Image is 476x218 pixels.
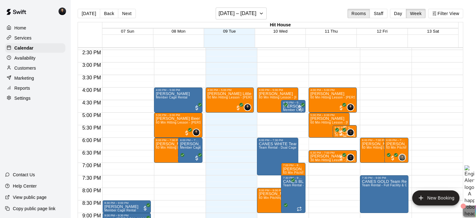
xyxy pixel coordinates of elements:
[154,138,195,163] div: 6:00 PM – 7:00 PM: Dominick Cassell
[386,146,445,149] span: 60 Min Pitching Lesson - Jaiden Proper
[207,96,270,99] span: 60 Min Hitting Lesson - [PERSON_NAME]
[100,9,118,18] button: Back
[281,163,305,188] div: 7:00 PM – 8:00 PM: Micah Duvall
[427,29,439,34] button: 13 Sat
[281,175,305,213] div: 7:30 PM – 9:00 PM: CANES BLACK Team Rental - Dual Cages
[206,88,254,113] div: 4:00 PM – 5:00 PM: Sawyer Little
[154,113,202,138] div: 5:00 PM – 6:00 PM: Wyatt Beer
[81,113,103,118] span: 5:00 PM
[347,129,354,136] div: Sway Delgado
[81,125,103,130] span: 5:30 PM
[377,29,387,34] span: 12 Fri
[347,154,354,161] img: Sway Delgado
[180,139,200,142] div: 6:00 PM – 7:00 PM
[406,9,426,18] button: Week
[154,88,202,113] div: 4:00 PM – 5:00 PM: Akya Williams
[102,200,151,213] div: 8:30 PM – 9:00 PM: Trey Yoakem
[390,155,396,161] span: All customers have paid
[13,205,55,212] p: Copy public page link
[283,183,322,187] span: Team Rental - Dual Cages
[5,33,65,43] a: Services
[5,83,65,93] a: Reports
[192,129,200,136] div: Gregory Lewandoski
[81,188,103,193] span: 8:00 PM
[118,9,136,18] button: Next
[81,138,103,143] span: 6:00 PM
[257,88,298,113] div: 4:00 PM – 5:00 PM: Jaxon Magnuson
[335,133,397,137] span: 30 Min Hitting Lesson - [PERSON_NAME]
[259,189,296,192] div: 8:00 PM – 9:00 PM
[5,93,65,103] div: Settings
[244,104,251,110] img: Gregory Lewandoski
[257,138,298,175] div: 6:00 PM – 7:30 PM: CANES WHITE Team Rental - Dual Cages
[13,194,47,200] p: View public page
[297,206,302,211] span: Recurring event
[178,138,202,163] div: 6:00 PM – 7:00 PM: Tenika Smith
[362,139,399,142] div: 6:00 PM – 7:00 PM
[335,126,355,129] div: 5:30 PM – 6:00 PM
[347,104,354,110] img: Gregory Lewandoski
[398,154,406,161] div: Jaiden Proper
[310,121,373,124] span: 60 Min Hitting Lesson - [PERSON_NAME]
[309,113,350,138] div: 5:00 PM – 6:00 PM: Miles Larrimer
[14,45,33,51] p: Calendar
[283,176,303,179] div: 7:30 PM – 9:00 PM
[121,29,134,34] span: 07 Sun
[310,158,373,162] span: 30 Min Hitting Lesson - [PERSON_NAME]
[81,62,103,68] span: 3:00 PM
[171,29,185,34] span: 08 Mon
[218,9,256,18] h6: [DATE] – [DATE]
[59,8,66,15] img: Gregory Lewandoski
[283,171,341,174] span: 60 Min Pitching Lesson - Jaiden Proper
[259,196,317,199] span: 60 Min Pitching Lesson - Jaiden Proper
[283,164,303,167] div: 7:00 PM – 8:00 PM
[156,88,201,92] div: 4:00 PM – 5:00 PM
[362,146,424,149] span: 60 Min Hitting Lesson - [PERSON_NAME]
[14,75,34,81] p: Marketing
[399,154,405,161] img: Jaiden Proper
[156,146,218,149] span: 60 Min Hitting Lesson - [PERSON_NAME]
[81,175,103,181] span: 7:30 PM
[14,35,32,41] p: Services
[102,22,458,28] div: Hit House
[156,121,218,124] span: 60 Min Hitting Lesson - [PERSON_NAME]
[14,65,36,71] p: Customers
[428,9,463,18] button: Filter View
[5,53,65,63] a: Availability
[57,5,70,18] div: Gregory Lewandoski
[310,114,348,117] div: 5:00 PM – 6:00 PM
[176,155,182,161] span: All customers have paid
[347,104,354,111] div: Gregory Lewandoski
[5,63,65,73] div: Customers
[13,172,35,178] p: Contact Us
[81,75,103,80] span: 3:30 PM
[386,139,407,142] div: 6:00 PM – 7:00 PM
[370,9,387,18] button: Staff
[194,105,200,111] span: All customers have paid
[194,155,200,161] span: All customers have paid
[257,188,298,213] div: 8:00 PM – 9:00 PM: Mason Duvall
[246,104,251,111] span: Gregory Lewandoski
[281,100,305,113] div: 4:30 PM – 5:00 PM: Tenika Smith
[325,29,338,34] button: 11 Thu
[13,183,37,189] p: Help Center
[259,96,321,99] span: 60 Min Hitting Lesson - [PERSON_NAME]
[104,201,149,205] div: 8:30 PM – 9:00 PM
[309,150,357,163] div: 6:30 PM – 7:00 PM: William Labac
[349,154,354,161] span: Sway Delgado
[309,88,357,113] div: 4:00 PM – 5:00 PM: Carter Neumann
[349,104,354,111] span: Gregory Lewandoski
[273,29,288,34] button: 10 Wed
[287,180,293,186] span: All customers have paid
[5,43,65,53] div: Calendar
[142,205,148,211] span: All customers have paid
[156,114,201,117] div: 5:00 PM – 6:00 PM
[283,108,315,112] span: Member Cage Rental
[338,105,344,111] span: All customers have paid
[223,29,236,34] button: 09 Tue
